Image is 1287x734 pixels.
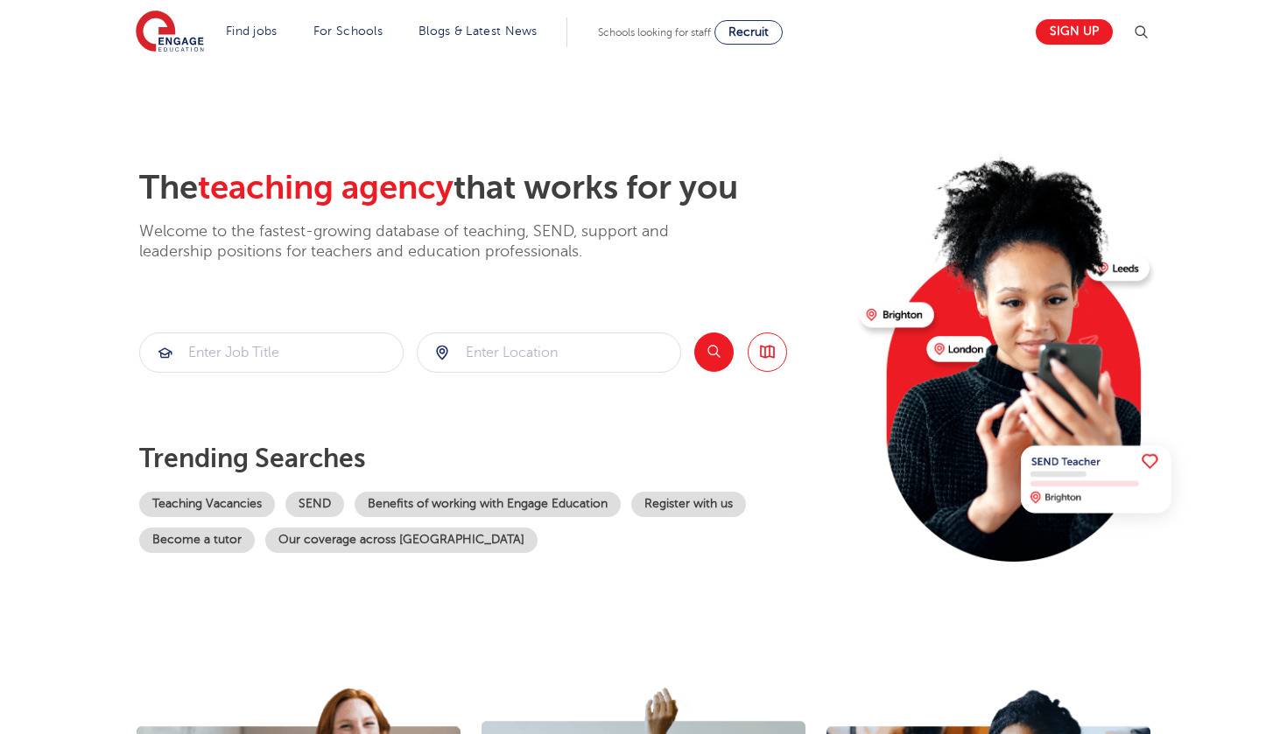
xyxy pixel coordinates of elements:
[714,20,783,45] a: Recruit
[355,492,621,517] a: Benefits of working with Engage Education
[631,492,746,517] a: Register with us
[226,24,278,38] a: Find jobs
[139,221,717,262] p: Welcome to the fastest-growing database of teaching, SEND, support and leadership positions for t...
[139,168,846,208] h2: The that works for you
[418,333,680,372] input: Submit
[694,332,734,372] button: Search
[598,26,711,38] span: Schools looking for staff
[313,24,383,38] a: For Schools
[728,25,769,38] span: Recruit
[136,10,204,54] img: Engage Education
[265,528,538,553] a: Our coverage across [GEOGRAPHIC_DATA]
[140,333,403,372] input: Submit
[417,332,681,373] div: Submit
[139,528,255,553] a: Become a tutor
[418,24,538,38] a: Blogs & Latest News
[198,169,454,206] span: teaching agency
[139,443,846,474] p: Trending searches
[1036,19,1113,45] a: Sign up
[139,492,275,517] a: Teaching Vacancies
[285,492,344,517] a: SEND
[139,332,404,373] div: Submit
